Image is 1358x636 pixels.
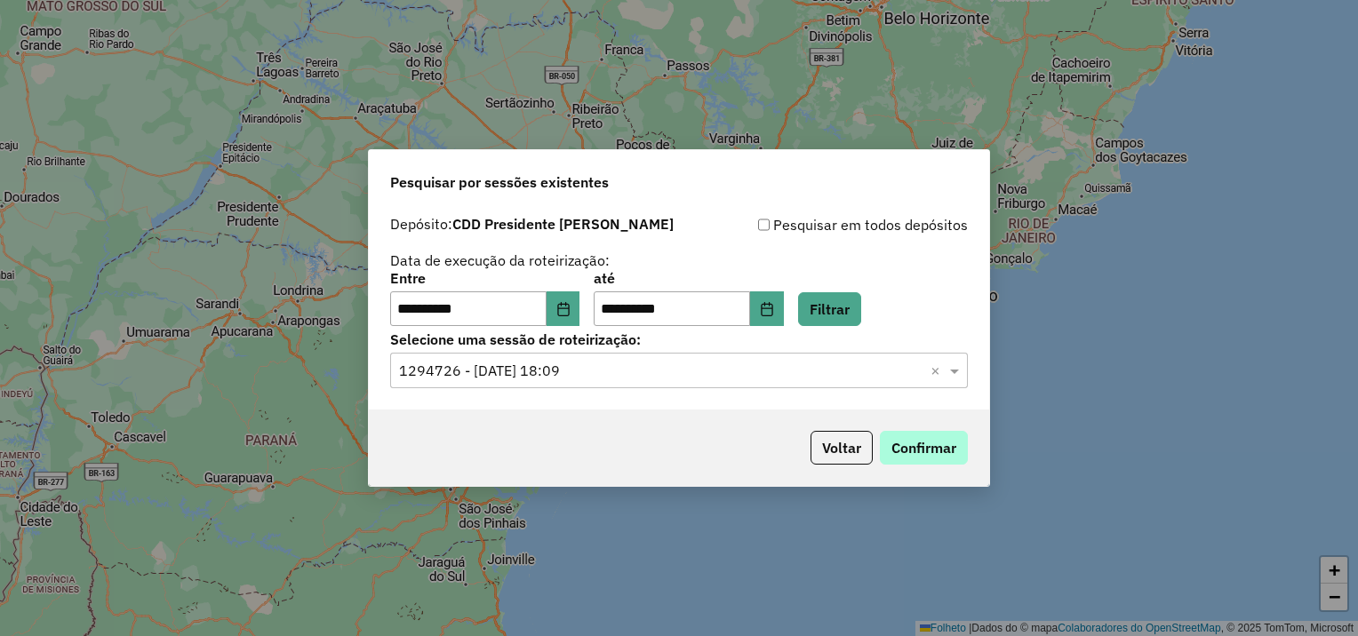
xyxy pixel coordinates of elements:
[390,213,674,235] label: Depósito:
[452,215,674,233] strong: CDD Presidente [PERSON_NAME]
[390,171,609,193] span: Pesquisar por sessões existentes
[798,292,861,326] button: Filtrar
[390,250,610,271] label: Data de execução da roteirização:
[773,214,968,235] font: Pesquisar em todos depósitos
[390,329,968,350] label: Selecione uma sessão de roteirização:
[390,267,579,289] label: Entre
[594,267,783,289] label: até
[931,360,946,381] span: Clear all
[880,431,968,465] button: Confirmar
[750,291,784,327] button: Escolha a data
[547,291,580,327] button: Escolha a data
[811,431,873,465] button: Voltar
